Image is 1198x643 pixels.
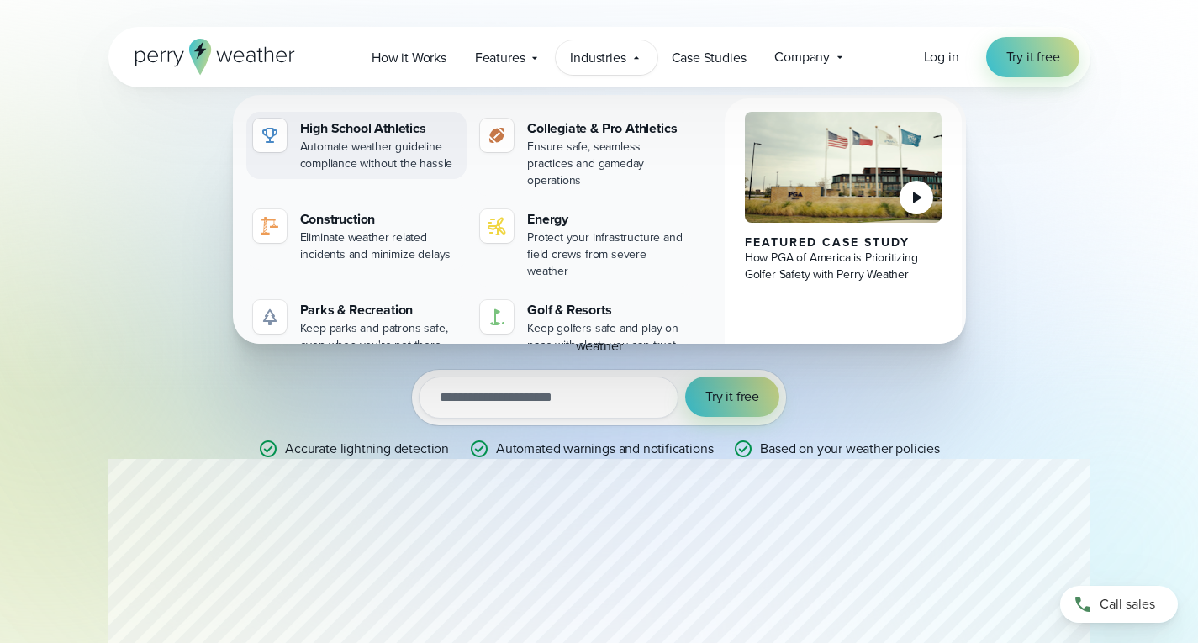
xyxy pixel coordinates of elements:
[260,216,280,236] img: noun-crane-7630938-1@2x.svg
[774,47,830,67] span: Company
[1006,47,1060,67] span: Try it free
[487,125,507,145] img: proathletics-icon@2x-1.svg
[745,250,942,283] div: How PGA of America is Prioritizing Golfer Safety with Perry Weather
[986,37,1080,77] a: Try it free
[1060,586,1178,623] a: Call sales
[487,307,507,327] img: golf-iconV2.svg
[672,48,747,68] span: Case Studies
[745,112,942,223] img: PGA of America, Frisco Campus
[473,112,694,196] a: Collegiate & Pro Athletics Ensure safe, seamless practices and gameday operations
[527,139,688,189] div: Ensure safe, seamless practices and gameday operations
[246,112,467,179] a: High School Athletics Automate weather guideline compliance without the hassle
[527,209,688,229] div: Energy
[496,439,713,459] p: Automated warnings and notifications
[725,98,963,374] a: PGA of America, Frisco Campus Featured Case Study How PGA of America is Prioritizing Golfer Safet...
[475,48,525,68] span: Features
[570,48,625,68] span: Industries
[300,229,461,263] div: Eliminate weather related incidents and minimize delays
[300,209,461,229] div: Construction
[705,387,759,407] span: Try it free
[260,125,280,145] img: highschool-icon.svg
[527,119,688,139] div: Collegiate & Pro Athletics
[745,236,942,250] div: Featured Case Study
[300,320,461,354] div: Keep parks and patrons safe, even when you're not there
[473,203,694,287] a: Energy Protect your infrastructure and field crews from severe weather
[1100,594,1155,614] span: Call sales
[246,293,467,361] a: Parks & Recreation Keep parks and patrons safe, even when you're not there
[285,439,449,459] p: Accurate lightning detection
[685,377,779,417] button: Try it free
[924,47,959,66] span: Log in
[473,293,694,361] a: Golf & Resorts Keep golfers safe and play on pace with alerts you can trust
[657,40,761,75] a: Case Studies
[260,307,280,327] img: parks-icon-grey.svg
[527,300,688,320] div: Golf & Resorts
[527,320,688,354] div: Keep golfers safe and play on pace with alerts you can trust
[487,216,507,236] img: energy-icon@2x-1.svg
[300,119,461,139] div: High School Athletics
[300,139,461,172] div: Automate weather guideline compliance without the hassle
[527,229,688,280] div: Protect your infrastructure and field crews from severe weather
[924,47,959,67] a: Log in
[372,48,446,68] span: How it Works
[357,40,461,75] a: How it Works
[300,300,461,320] div: Parks & Recreation
[246,203,467,270] a: Construction Eliminate weather related incidents and minimize delays
[760,439,939,459] p: Based on your weather policies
